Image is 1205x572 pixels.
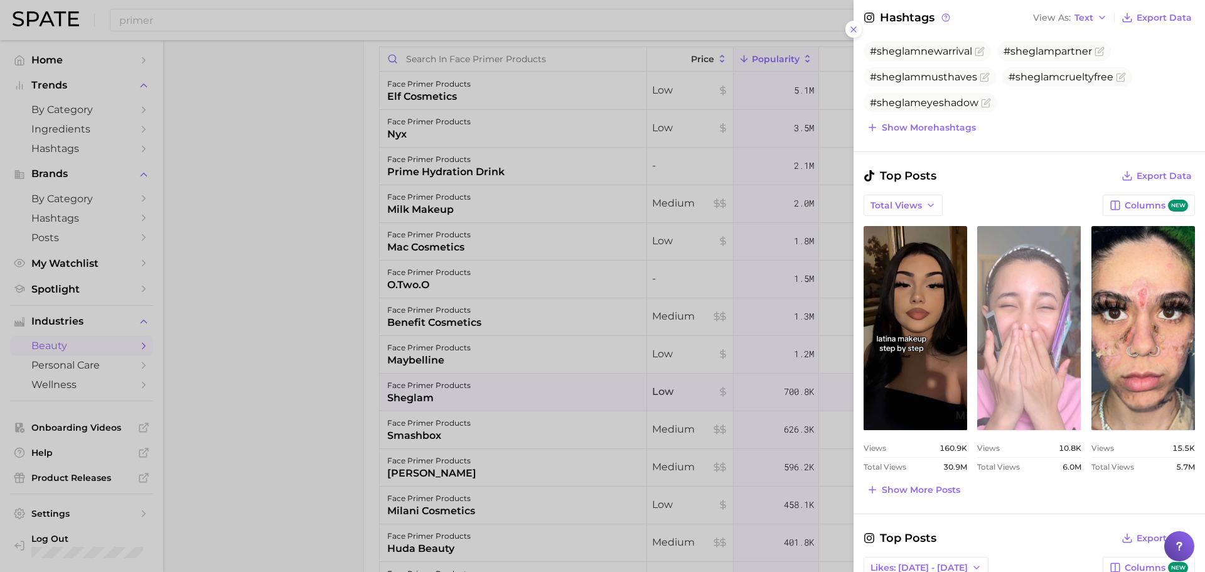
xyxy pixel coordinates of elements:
[870,97,978,109] span: #sheglameyeshadow
[870,45,972,57] span: #sheglamnewarrival
[864,443,886,453] span: Views
[1118,529,1195,547] button: Export Data
[870,200,922,211] span: Total Views
[864,167,936,185] span: Top Posts
[1095,46,1105,57] button: Flag as miscategorized or irrelevant
[940,443,967,453] span: 160.9k
[1074,14,1093,21] span: Text
[1176,462,1195,472] span: 5.7m
[1118,167,1195,185] button: Export Data
[882,485,960,495] span: Show more posts
[1116,72,1126,82] button: Flag as miscategorized or irrelevant
[1091,462,1134,472] span: Total Views
[1137,13,1192,23] span: Export Data
[1172,443,1195,453] span: 15.5k
[1033,14,1071,21] span: View As
[864,9,952,26] span: Hashtags
[1091,443,1114,453] span: Views
[981,98,991,108] button: Flag as miscategorized or irrelevant
[882,122,976,133] span: Show more hashtags
[943,462,967,472] span: 30.9m
[1009,71,1113,83] span: #sheglamcrueltyfree
[864,462,906,472] span: Total Views
[1168,200,1188,212] span: new
[1103,195,1195,216] button: Columnsnew
[864,529,936,547] span: Top Posts
[1059,443,1081,453] span: 10.8k
[1125,200,1188,212] span: Columns
[1030,9,1110,26] button: View AsText
[1063,462,1081,472] span: 6.0m
[975,46,985,57] button: Flag as miscategorized or irrelevant
[870,71,977,83] span: #sheglammusthaves
[980,72,990,82] button: Flag as miscategorized or irrelevant
[1118,9,1195,26] button: Export Data
[864,481,963,499] button: Show more posts
[977,462,1020,472] span: Total Views
[1137,533,1192,544] span: Export Data
[977,443,1000,453] span: Views
[864,195,943,216] button: Total Views
[1004,45,1092,57] span: #sheglampartner
[864,119,979,136] button: Show morehashtags
[1137,171,1192,181] span: Export Data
